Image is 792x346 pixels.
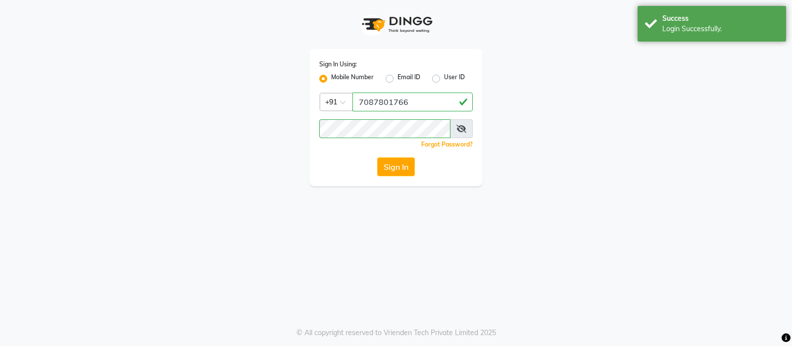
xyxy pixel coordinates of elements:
a: Forgot Password? [421,141,473,148]
label: Sign In Using: [319,60,357,69]
label: Mobile Number [331,73,374,85]
input: Username [352,93,473,111]
div: Login Successfully. [662,24,779,34]
label: Email ID [397,73,420,85]
input: Username [319,119,450,138]
img: logo1.svg [356,10,436,39]
div: Success [662,13,779,24]
button: Sign In [377,157,415,176]
label: User ID [444,73,465,85]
